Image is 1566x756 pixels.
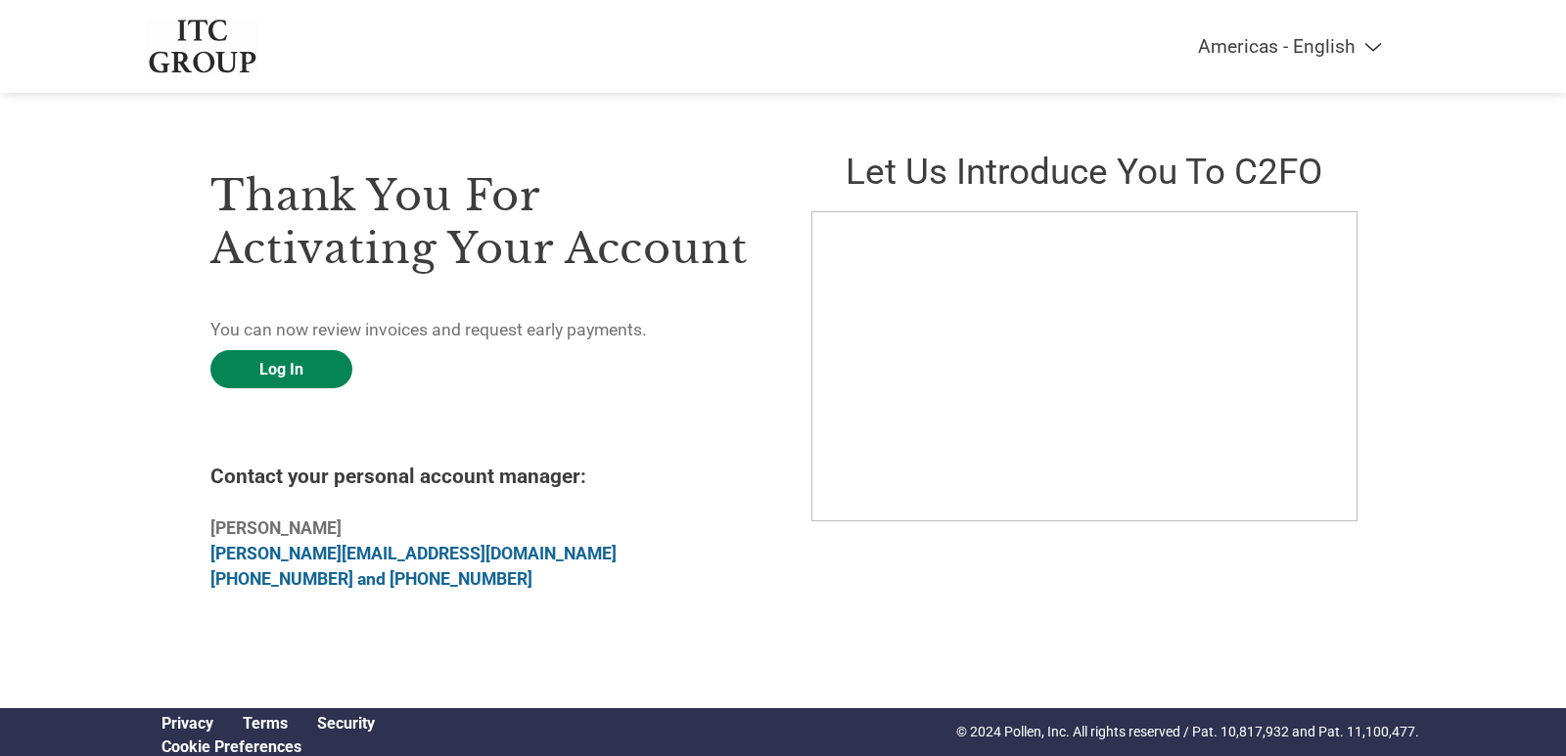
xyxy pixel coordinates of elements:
iframe: C2FO Introduction Video [811,211,1358,521]
a: Log In [210,350,352,388]
b: [PERSON_NAME] [210,518,342,538]
img: ITC Group [147,20,258,73]
p: © 2024 Pollen, Inc. All rights reserved / Pat. 10,817,932 and Pat. 11,100,477. [956,722,1419,742]
h3: Thank you for activating your account [210,169,755,275]
a: [PERSON_NAME][EMAIL_ADDRESS][DOMAIN_NAME] [210,544,617,563]
a: Privacy [161,714,213,733]
h2: Let us introduce you to C2FO [811,151,1356,193]
div: Open Cookie Preferences Modal [147,737,390,756]
a: Terms [243,714,288,733]
a: [PHONE_NUMBER] and [PHONE_NUMBER] [210,569,532,589]
a: Security [317,714,375,733]
h4: Contact your personal account manager: [210,465,755,488]
p: You can now review invoices and request early payments. [210,317,755,342]
a: Cookie Preferences, opens a dedicated popup modal window [161,737,301,756]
